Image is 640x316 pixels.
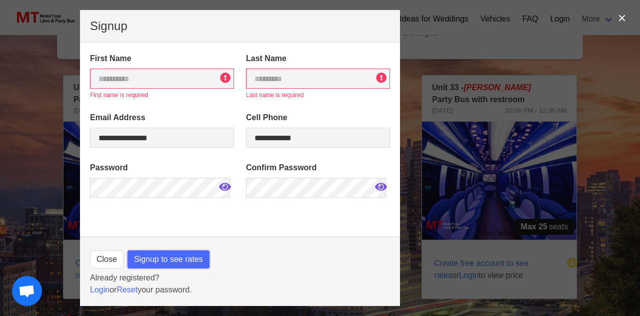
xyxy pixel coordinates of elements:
label: Password [90,162,234,174]
p: First name is required [90,91,234,100]
p: Last name is required [246,91,390,100]
button: Signup to see rates [127,250,209,268]
p: Signup [90,20,390,32]
a: Open chat [12,276,42,306]
a: Login [90,285,109,294]
a: Reset [116,285,137,294]
span: Signup to see rates [134,253,203,265]
button: Close [90,250,123,268]
label: Last Name [246,53,390,65]
label: Email Address [90,112,234,124]
label: Confirm Password [246,162,390,174]
p: or your password. [90,284,390,296]
label: Cell Phone [246,112,390,124]
label: First Name [90,53,234,65]
iframe: reCAPTCHA [90,212,242,287]
p: Already registered? [90,272,390,284]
